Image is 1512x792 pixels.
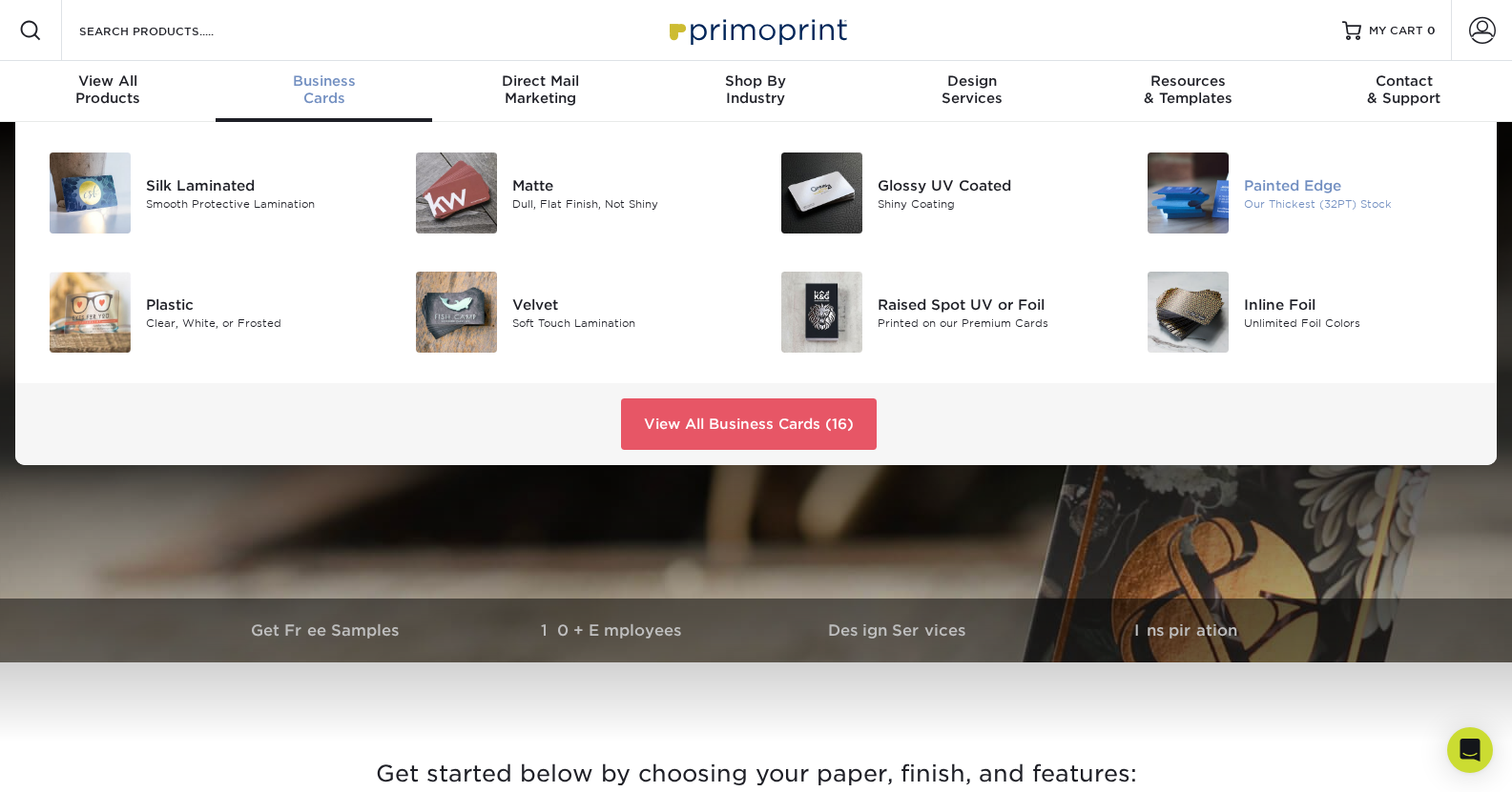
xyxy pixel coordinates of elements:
[432,72,648,90] span: Direct Mail
[38,145,376,241] a: Silk Laminated Business Cards Silk Laminated Smooth Protective Lamination
[864,72,1080,90] span: Design
[432,61,648,122] a: Direct MailMarketing
[432,72,648,107] div: Marketing
[77,19,263,42] input: SEARCH PRODUCTS.....
[864,72,1080,107] div: Services
[648,72,863,90] span: Shop By
[1447,727,1493,773] div: Open Intercom Messenger
[781,152,862,234] img: Glossy UV Coated Business Cards
[1244,195,1474,212] div: Our Thickest (32PT) Stock
[146,174,376,195] div: Silk Laminated
[781,272,862,353] img: Raised Spot UV or Foil Business Cards
[146,195,376,212] div: Smooth Protective Lamination
[38,264,376,360] a: Plastic Business Cards Plastic Clear, White, or Frosted
[621,398,877,450] a: View All Business Cards (16)
[1136,264,1474,360] a: Inline Foil Business Cards Inline Foil Unlimited Foil Colors
[416,272,497,353] img: Velvet Business Cards
[512,195,742,212] div: Dull, Flat Finish, Not Shiny
[50,152,131,234] img: Silk Laminated Business Cards
[1296,72,1512,107] div: & Support
[1369,23,1423,39] span: MY CART
[1080,61,1295,122] a: Resources& Templates
[512,315,742,331] div: Soft Touch Lamination
[864,61,1080,122] a: DesignServices
[1148,152,1229,234] img: Painted Edge Business Cards
[146,294,376,315] div: Plastic
[771,264,1108,360] a: Raised Spot UV or Foil Business Cards Raised Spot UV or Foil Printed on our Premium Cards
[1136,145,1474,241] a: Painted Edge Business Cards Painted Edge Our Thickest (32PT) Stock
[1148,272,1229,353] img: Inline Foil Business Cards
[1427,24,1436,37] span: 0
[661,10,852,51] img: Primoprint
[1244,174,1474,195] div: Painted Edge
[878,294,1108,315] div: Raised Spot UV or Foil
[216,61,431,122] a: BusinessCards
[146,315,376,331] div: Clear, White, or Frosted
[878,315,1108,331] div: Printed on our Premium Cards
[416,152,497,234] img: Matte Business Cards
[512,294,742,315] div: Velvet
[648,61,863,122] a: Shop ByIndustry
[216,72,431,107] div: Cards
[1080,72,1295,107] div: & Templates
[404,145,742,241] a: Matte Business Cards Matte Dull, Flat Finish, Not Shiny
[1296,72,1512,90] span: Contact
[771,145,1108,241] a: Glossy UV Coated Business Cards Glossy UV Coated Shiny Coating
[404,264,742,360] a: Velvet Business Cards Velvet Soft Touch Lamination
[878,174,1108,195] div: Glossy UV Coated
[216,72,431,90] span: Business
[648,72,863,107] div: Industry
[1080,72,1295,90] span: Resources
[1244,294,1474,315] div: Inline Foil
[50,272,131,353] img: Plastic Business Cards
[512,174,742,195] div: Matte
[878,195,1108,212] div: Shiny Coating
[1296,61,1512,122] a: Contact& Support
[1244,315,1474,331] div: Unlimited Foil Colors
